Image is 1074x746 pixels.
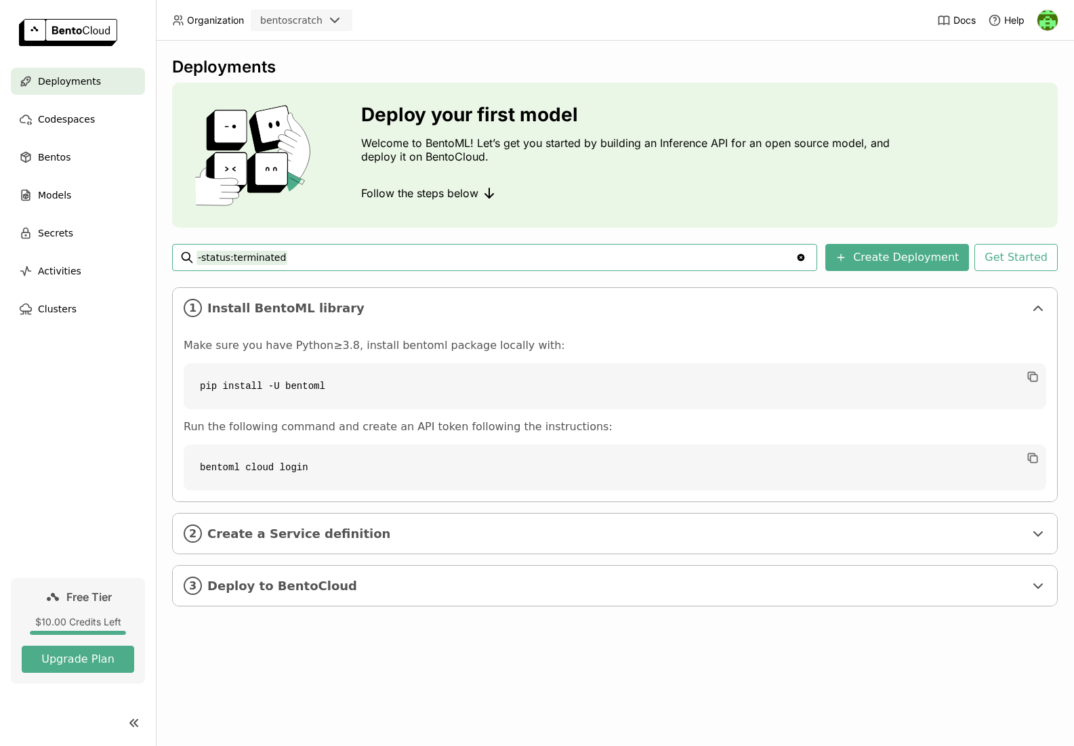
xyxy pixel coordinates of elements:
i: 1 [184,299,202,317]
span: Secrets [38,225,73,241]
input: Search [197,247,796,268]
span: Clusters [38,301,77,317]
button: Upgrade Plan [22,646,134,673]
a: Models [11,182,145,209]
a: Docs [937,14,976,27]
span: Organization [187,14,244,26]
div: 1Install BentoML library [173,288,1057,328]
i: 2 [184,524,202,543]
div: Help [988,14,1025,27]
code: pip install -U bentoml [184,363,1046,409]
span: Follow the steps below [361,186,478,200]
div: $10.00 Credits Left [22,616,134,628]
span: Docs [953,14,976,26]
span: Help [1004,14,1025,26]
a: Bentos [11,144,145,171]
svg: Clear value [796,252,806,263]
div: Deployments [172,57,1058,77]
a: Secrets [11,220,145,247]
span: Install BentoML library [207,301,1025,316]
p: Run the following command and create an API token following the instructions: [184,420,1046,434]
a: Clusters [11,295,145,323]
span: Deployments [38,73,101,89]
div: 3Deploy to BentoCloud [173,566,1057,606]
span: Codespaces [38,111,95,127]
button: Create Deployment [825,244,969,271]
span: Bentos [38,149,70,165]
a: Free Tier$10.00 Credits LeftUpgrade Plan [11,578,145,684]
span: Models [38,187,71,203]
h3: Deploy your first model [361,104,896,125]
img: cover onboarding [183,104,329,206]
p: Welcome to BentoML! Let’s get you started by building an Inference API for an open source model, ... [361,136,896,163]
a: Codespaces [11,106,145,133]
div: 2Create a Service definition [173,514,1057,554]
span: Deploy to BentoCloud [207,579,1025,594]
img: logo [19,19,117,46]
i: 3 [184,577,202,595]
span: Activities [38,263,81,279]
span: Free Tier [66,590,112,604]
code: bentoml cloud login [184,444,1046,491]
input: Selected bentoscratch. [324,14,325,28]
p: Make sure you have Python≥3.8, install bentoml package locally with: [184,339,1046,352]
a: Activities [11,257,145,285]
span: Create a Service definition [207,526,1025,541]
button: Get Started [974,244,1058,271]
a: Deployments [11,68,145,95]
img: andre austin [1037,10,1058,30]
div: bentoscratch [260,14,323,27]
